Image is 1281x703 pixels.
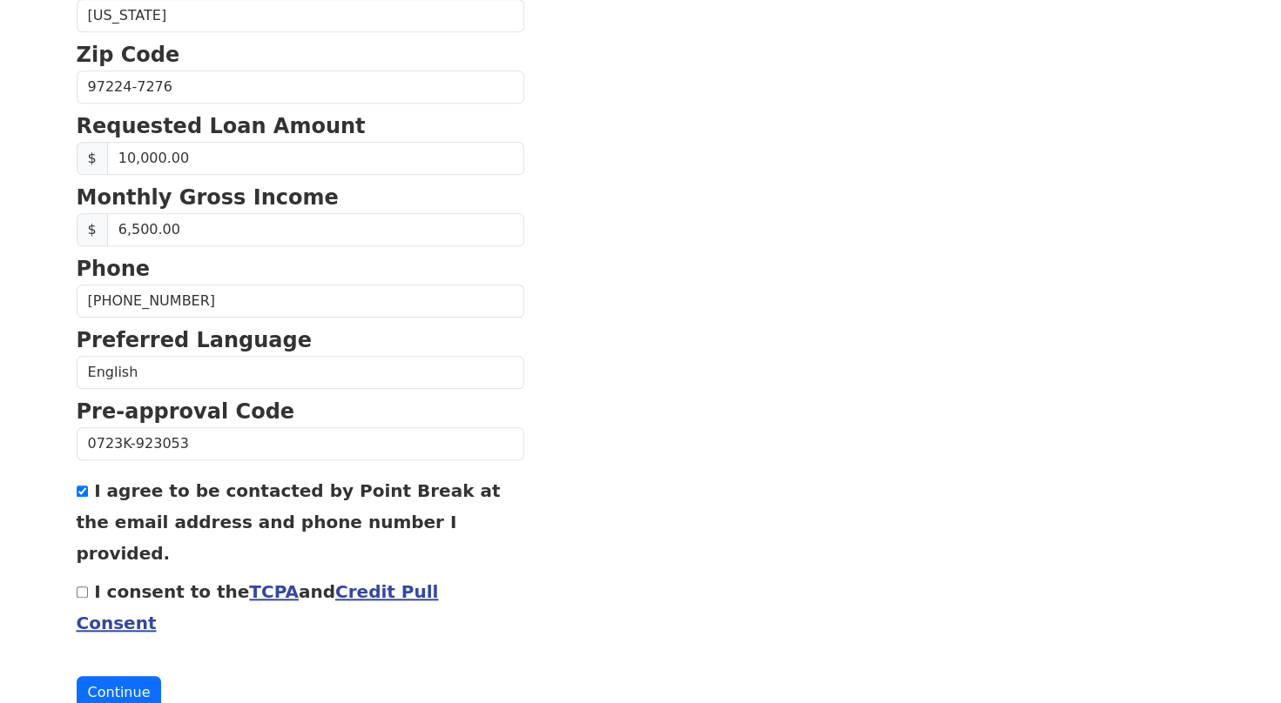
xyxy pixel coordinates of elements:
input: Monthly Gross Income [107,213,524,246]
p: Monthly Gross Income [77,182,524,213]
input: Requested Loan Amount [107,142,524,175]
span: $ [77,142,108,175]
strong: Preferred Language [77,328,312,352]
input: Zip Code [77,70,524,104]
span: $ [77,213,108,246]
input: Phone [77,285,524,318]
strong: Phone [77,257,151,281]
a: TCPA [249,581,299,602]
strong: Requested Loan Amount [77,114,366,138]
input: Pre-approval Code [77,427,524,460]
label: I agree to be contacted by Point Break at the email address and phone number I provided. [77,480,501,564]
strong: Pre-approval Code [77,399,295,424]
strong: Zip Code [77,43,180,67]
label: I consent to the and [77,581,439,633]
